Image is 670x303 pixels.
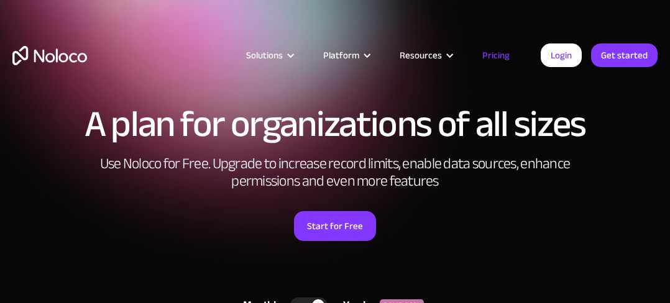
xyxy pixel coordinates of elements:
div: Platform [308,47,384,63]
div: Solutions [231,47,308,63]
a: Get started [591,43,658,67]
div: Resources [400,47,442,63]
h2: Use Noloco for Free. Upgrade to increase record limits, enable data sources, enhance permissions ... [86,155,584,190]
a: Login [541,43,582,67]
div: Platform [323,47,359,63]
a: Pricing [467,47,525,63]
div: Resources [384,47,467,63]
a: Start for Free [294,211,376,241]
h1: A plan for organizations of all sizes [12,106,658,143]
a: home [12,46,87,65]
div: Solutions [246,47,283,63]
